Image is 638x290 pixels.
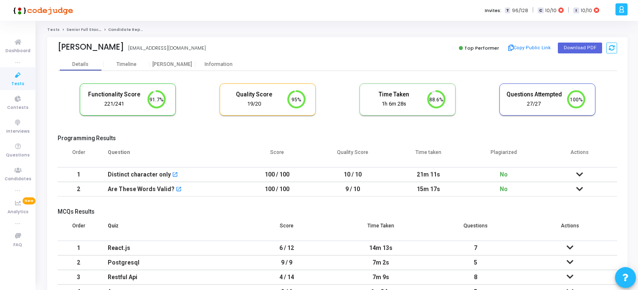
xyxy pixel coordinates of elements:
td: 15m 17s [390,182,466,197]
div: [PERSON_NAME] [58,42,124,52]
div: 14m 13s [342,241,420,255]
div: 1h 6m 28s [366,100,422,108]
th: Time Taken [334,217,428,241]
div: [EMAIL_ADDRESS][DOMAIN_NAME] [128,45,206,52]
span: FAQ [13,242,22,249]
td: 4 / 14 [239,270,334,285]
h5: MCQs Results [58,208,617,215]
td: 21m 11s [390,167,466,182]
span: T [505,8,510,14]
th: Plagiarized [466,144,542,167]
td: 1 [58,241,99,255]
div: Distinct character only [108,168,171,182]
nav: breadcrumb [47,27,628,33]
td: 8 [428,270,523,285]
td: 7 [428,241,523,255]
img: logo [10,2,73,19]
span: Analytics [8,209,28,216]
th: Time taken [390,144,466,167]
div: 19/20 [226,100,282,108]
td: 100 / 100 [239,182,315,197]
span: New [23,197,35,204]
div: 221/241 [86,100,142,108]
td: 5 [428,255,523,270]
th: Actions [523,217,617,241]
td: 3 [58,270,99,285]
h5: Time Taken [366,91,422,98]
div: 27/27 [506,100,562,108]
span: C [538,8,543,14]
span: 10/10 [545,7,557,14]
td: 2 [58,182,99,197]
mat-icon: open_in_new [172,172,178,178]
h5: Functionality Score [86,91,142,98]
th: Order [58,144,99,167]
h5: Quality Score [226,91,282,98]
span: Tests [11,81,24,88]
span: 10/10 [581,7,592,14]
div: 7m 2s [342,256,420,270]
div: Are These Words Valid? [108,182,175,196]
span: Dashboard [5,48,30,55]
div: Postgresql [108,256,231,270]
span: Top Performer [464,45,499,51]
button: Download PDF [558,43,602,53]
th: Quality Score [315,144,390,167]
th: Questions [428,217,523,241]
th: Score [239,217,334,241]
span: Contests [7,104,28,111]
td: 100 / 100 [239,167,315,182]
div: 7m 9s [342,270,420,284]
span: I [573,8,579,14]
a: Tests [47,27,60,32]
span: | [532,6,534,15]
h5: Programming Results [58,135,617,142]
div: Restful Api [108,270,231,284]
span: | [568,6,569,15]
mat-icon: open_in_new [176,187,182,193]
td: 9 / 9 [239,255,334,270]
span: 96/128 [512,7,528,14]
a: Senior Full Stack Developer [66,27,124,32]
th: Order [58,217,99,241]
th: Score [239,144,315,167]
span: Candidates [5,176,31,183]
span: Candidate Report [108,27,147,32]
td: 2 [58,255,99,270]
div: [PERSON_NAME] [149,61,195,68]
div: React.js [108,241,231,255]
td: 9 / 10 [315,182,390,197]
td: 6 / 12 [239,241,334,255]
h5: Questions Attempted [506,91,562,98]
div: Details [72,61,89,68]
th: Quiz [99,217,239,241]
div: Timeline [116,61,137,68]
label: Invites: [485,7,501,14]
button: Copy Public Link [506,42,554,54]
th: Question [99,144,239,167]
div: Information [195,61,241,68]
td: 10 / 10 [315,167,390,182]
span: Interviews [6,128,30,135]
th: Actions [542,144,617,167]
span: No [500,186,508,192]
span: Questions [6,152,30,159]
span: No [500,171,508,178]
td: 1 [58,167,99,182]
